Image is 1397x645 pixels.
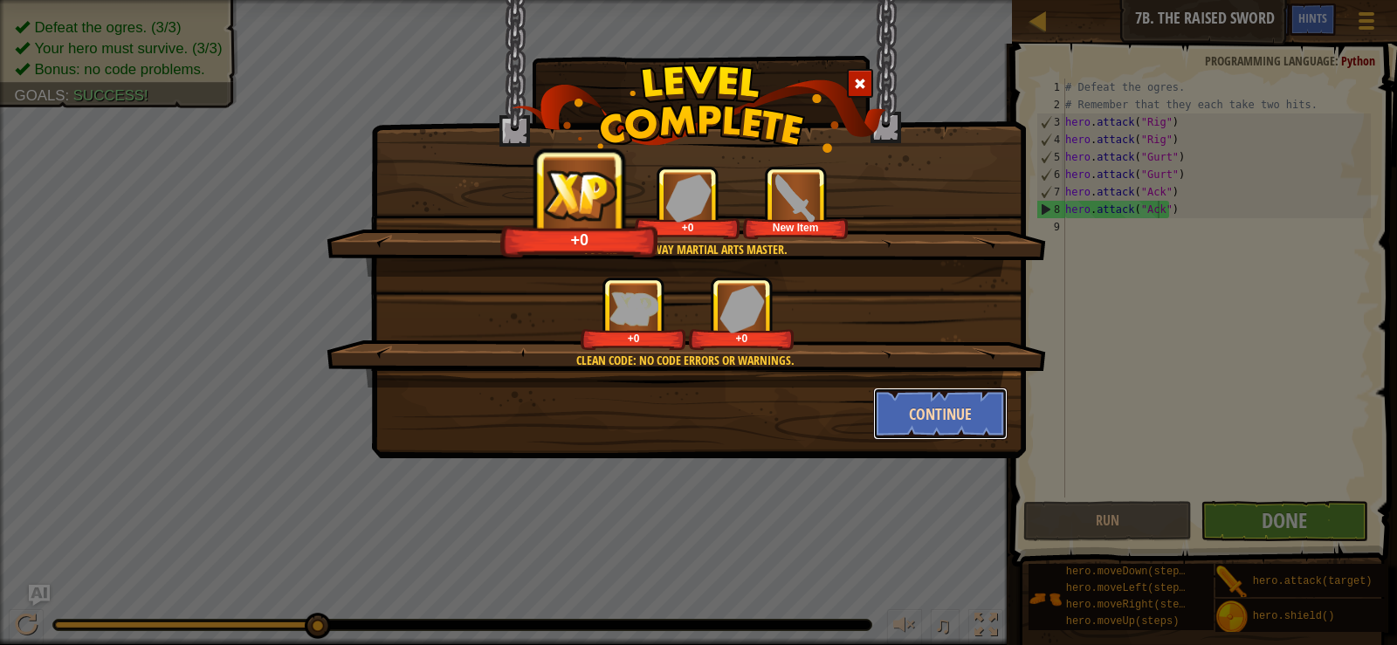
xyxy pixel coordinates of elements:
[665,174,711,222] img: reward_icon_gems.png
[512,65,886,153] img: level_complete.png
[409,352,960,369] div: Clean code: no code errors or warnings.
[609,292,658,326] img: reward_icon_xp.png
[506,230,654,250] div: +0
[873,388,1008,440] button: Continue
[772,174,820,222] img: portrait.png
[638,221,737,234] div: +0
[584,332,683,345] div: +0
[747,221,845,234] div: New Item
[719,285,765,333] img: reward_icon_gems.png
[692,332,791,345] div: +0
[409,241,960,258] div: You're a hallway martial arts master.
[544,169,617,221] img: reward_icon_xp.png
